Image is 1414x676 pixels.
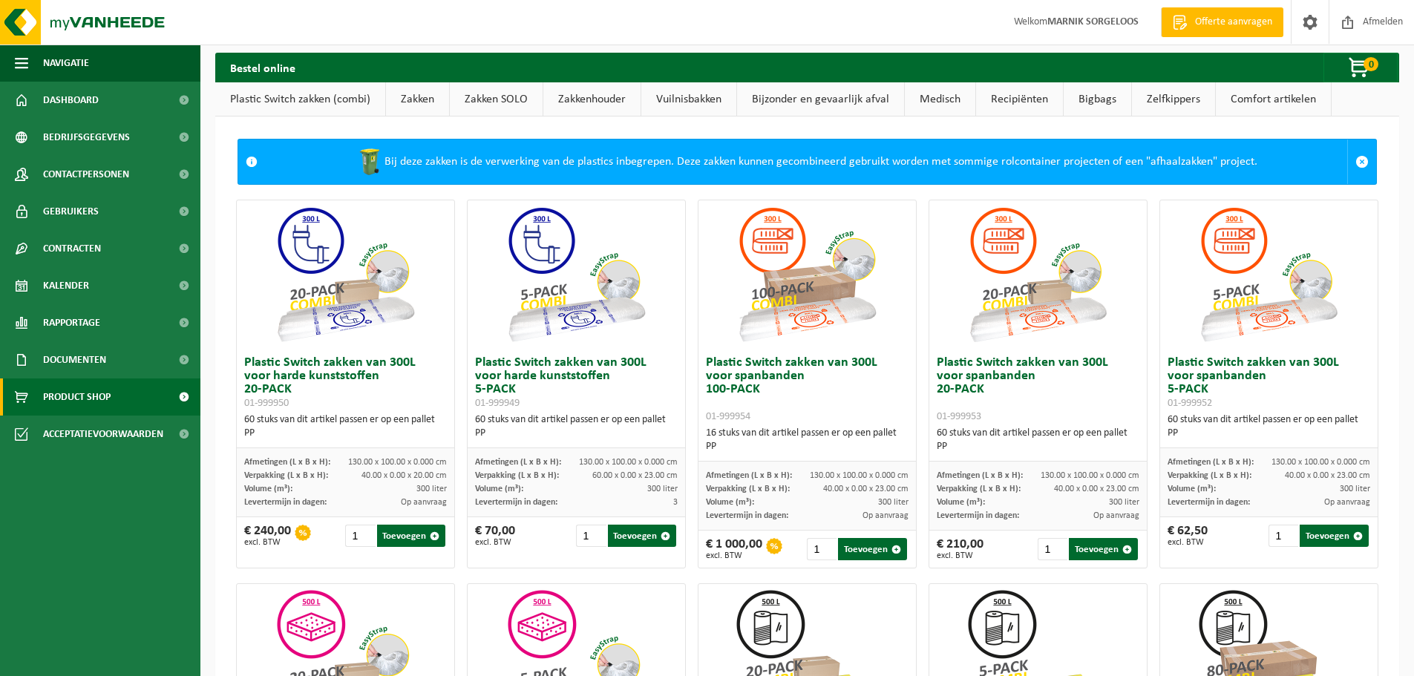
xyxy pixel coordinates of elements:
[706,498,754,507] span: Volume (m³):
[244,538,291,547] span: excl. BTW
[1271,458,1370,467] span: 130.00 x 100.00 x 0.000 cm
[1216,82,1331,117] a: Comfort artikelen
[937,427,1139,453] div: 60 stuks van dit artikel passen er op een pallet
[1194,200,1343,349] img: 01-999952
[43,119,130,156] span: Bedrijfsgegevens
[937,538,983,560] div: € 210,00
[1168,525,1208,547] div: € 62,50
[733,200,881,349] img: 01-999954
[937,511,1019,520] span: Levertermijn in dagen:
[265,140,1347,184] div: Bij deze zakken is de verwerking van de plastics inbegrepen. Deze zakken kunnen gecombineerd gebr...
[475,413,678,440] div: 60 stuks van dit artikel passen er op een pallet
[1041,471,1139,480] span: 130.00 x 100.00 x 0.000 cm
[416,485,447,493] span: 300 liter
[1093,511,1139,520] span: Op aanvraag
[215,53,310,82] h2: Bestel online
[706,551,762,560] span: excl. BTW
[1300,525,1369,547] button: Toevoegen
[475,427,678,440] div: PP
[475,525,515,547] div: € 70,00
[937,471,1023,480] span: Afmetingen (L x B x H):
[963,200,1112,349] img: 01-999953
[1038,538,1067,560] input: 1
[475,471,559,480] span: Verpakking (L x B x H):
[244,498,327,507] span: Levertermijn in dagen:
[1054,485,1139,493] span: 40.00 x 0.00 x 23.00 cm
[706,485,790,493] span: Verpakking (L x B x H):
[937,440,1139,453] div: PP
[43,416,163,453] span: Acceptatievoorwaarden
[1047,16,1139,27] strong: MARNIK SORGELOOS
[43,82,99,119] span: Dashboard
[215,82,385,117] a: Plastic Switch zakken (combi)
[244,356,447,410] h3: Plastic Switch zakken van 300L voor harde kunststoffen 20-PACK
[1191,15,1276,30] span: Offerte aanvragen
[43,156,129,193] span: Contactpersonen
[475,485,523,493] span: Volume (m³):
[475,398,520,409] span: 01-999949
[43,267,89,304] span: Kalender
[244,471,328,480] span: Verpakking (L x B x H):
[608,525,677,547] button: Toevoegen
[838,538,907,560] button: Toevoegen
[244,485,292,493] span: Volume (m³):
[1168,356,1370,410] h3: Plastic Switch zakken van 300L voor spanbanden 5-PACK
[361,471,447,480] span: 40.00 x 0.00 x 20.00 cm
[244,458,330,467] span: Afmetingen (L x B x H):
[348,458,447,467] span: 130.00 x 100.00 x 0.000 cm
[475,356,678,410] h3: Plastic Switch zakken van 300L voor harde kunststoffen 5-PACK
[401,498,447,507] span: Op aanvraag
[647,485,678,493] span: 300 liter
[502,200,650,349] img: 01-999949
[937,498,985,507] span: Volume (m³):
[1364,57,1378,71] span: 0
[706,538,762,560] div: € 1 000,00
[641,82,736,117] a: Vuilnisbakken
[1347,140,1376,184] a: Sluit melding
[1323,53,1398,82] button: 0
[706,427,909,453] div: 16 stuks van dit artikel passen er op een pallet
[1132,82,1215,117] a: Zelfkippers
[807,538,837,560] input: 1
[1168,498,1250,507] span: Levertermijn in dagen:
[244,525,291,547] div: € 240,00
[1324,498,1370,507] span: Op aanvraag
[1168,485,1216,493] span: Volume (m³):
[706,440,909,453] div: PP
[737,82,904,117] a: Bijzonder en gevaarlijk afval
[244,398,289,409] span: 01-999950
[1064,82,1131,117] a: Bigbags
[386,82,449,117] a: Zakken
[345,525,375,547] input: 1
[706,411,750,422] span: 01-999954
[1109,498,1139,507] span: 300 liter
[823,485,909,493] span: 40.00 x 0.00 x 23.00 cm
[1168,458,1254,467] span: Afmetingen (L x B x H):
[1168,471,1251,480] span: Verpakking (L x B x H):
[810,471,909,480] span: 130.00 x 100.00 x 0.000 cm
[244,427,447,440] div: PP
[475,538,515,547] span: excl. BTW
[937,356,1139,423] h3: Plastic Switch zakken van 300L voor spanbanden 20-PACK
[878,498,909,507] span: 300 liter
[244,413,447,440] div: 60 stuks van dit artikel passen er op een pallet
[450,82,543,117] a: Zakken SOLO
[43,304,100,341] span: Rapportage
[475,498,557,507] span: Levertermijn in dagen:
[1161,7,1283,37] a: Offerte aanvragen
[475,458,561,467] span: Afmetingen (L x B x H):
[579,458,678,467] span: 130.00 x 100.00 x 0.000 cm
[271,200,419,349] img: 01-999950
[937,411,981,422] span: 01-999953
[905,82,975,117] a: Medisch
[1285,471,1370,480] span: 40.00 x 0.00 x 23.00 cm
[1069,538,1138,560] button: Toevoegen
[937,551,983,560] span: excl. BTW
[1168,398,1212,409] span: 01-999952
[355,147,384,177] img: WB-0240-HPE-GN-50.png
[576,525,606,547] input: 1
[43,193,99,230] span: Gebruikers
[43,230,101,267] span: Contracten
[706,356,909,423] h3: Plastic Switch zakken van 300L voor spanbanden 100-PACK
[592,471,678,480] span: 60.00 x 0.00 x 23.00 cm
